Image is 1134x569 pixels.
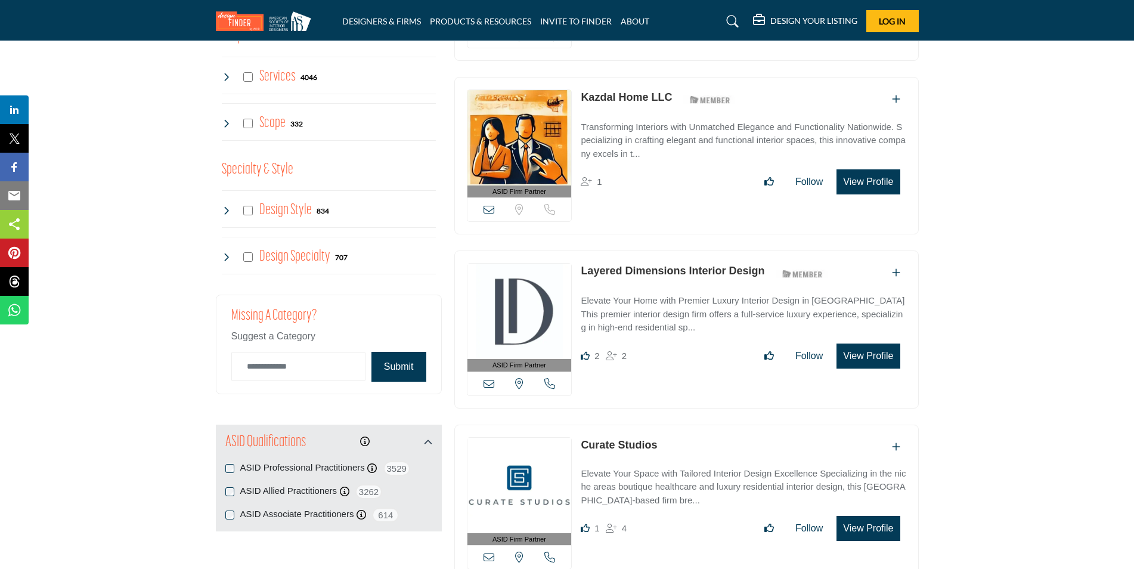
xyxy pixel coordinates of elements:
button: Log In [866,10,919,32]
label: ASID Allied Practitioners [240,484,337,498]
div: Click to view information [360,435,370,449]
a: Add To List [892,442,900,452]
button: View Profile [836,344,900,369]
b: 707 [335,253,348,262]
a: Information about [360,437,370,447]
input: ASID Associate Practitioners checkbox [225,511,234,519]
button: Specialty & Style [222,159,293,181]
a: DESIGNERS & FIRMS [342,16,421,26]
input: ASID Allied Practitioners checkbox [225,487,234,496]
div: 834 Results For Design Style [317,205,329,216]
span: ASID Firm Partner [492,534,546,545]
a: Kazdal Home LLC [581,91,672,103]
p: Transforming Interiors with Unmatched Elegance and Functionality Nationwide. Specializing in craf... [581,120,906,161]
a: INVITE TO FINDER [540,16,612,26]
h4: Design Specialty: Sustainable, accessible, health-promoting, neurodiverse-friendly, age-in-place,... [259,246,330,267]
b: 4046 [300,73,317,82]
a: ABOUT [621,16,649,26]
button: Submit [371,352,426,382]
div: 707 Results For Design Specialty [335,252,348,262]
img: ASID Members Badge Icon [776,266,829,281]
a: PRODUCTS & RESOURCES [430,16,531,26]
div: DESIGN YOUR LISTING [753,14,857,29]
span: Suggest a Category [231,331,315,341]
button: View Profile [836,516,900,541]
h2: ASID Qualifications [225,432,306,453]
span: 2 [622,351,627,361]
p: Kazdal Home LLC [581,89,672,106]
div: Followers [581,175,602,189]
h4: Design Style: Styles that range from contemporary to Victorian to meet any aesthetic vision. [259,200,312,221]
span: 3262 [355,484,382,499]
span: 1 [597,177,602,187]
label: ASID Associate Practitioners [240,508,354,521]
b: 332 [290,120,303,128]
img: Site Logo [216,11,317,31]
button: Like listing [757,170,782,194]
p: Layered Dimensions Interior Design [581,263,764,279]
a: Curate Studios [581,439,657,451]
i: Like [581,524,590,533]
a: Search [715,12,746,31]
p: Curate Studios [581,437,657,453]
button: Follow [788,517,831,540]
span: 1 [594,523,599,533]
button: Follow [788,344,831,368]
button: Like listing [757,517,782,540]
a: ASID Firm Partner [467,264,572,372]
span: Log In [879,16,906,26]
button: Follow [788,170,831,194]
input: Select Services checkbox [243,72,253,82]
div: 4046 Results For Services [300,72,317,82]
div: 332 Results For Scope [290,118,303,129]
h2: Missing a Category? [231,307,426,329]
input: Category Name [231,352,365,381]
a: Transforming Interiors with Unmatched Elegance and Functionality Nationwide. Specializing in craf... [581,113,906,161]
h5: DESIGN YOUR LISTING [770,16,857,26]
span: ASID Firm Partner [492,187,546,197]
a: Add To List [892,94,900,104]
img: Kazdal Home LLC [467,90,572,185]
a: Layered Dimensions Interior Design [581,265,764,277]
a: ASID Firm Partner [467,90,572,198]
span: 4 [622,523,627,533]
a: Add To List [892,268,900,278]
input: Select Design Style checkbox [243,206,253,215]
img: ASID Members Badge Icon [683,92,737,107]
label: ASID Professional Practitioners [240,461,365,475]
p: Elevate Your Home with Premier Luxury Interior Design in [GEOGRAPHIC_DATA] This premier interior ... [581,294,906,335]
span: ASID Firm Partner [492,360,546,370]
span: 2 [594,351,599,361]
span: 614 [372,508,399,522]
span: 3529 [383,461,410,476]
a: Elevate Your Space with Tailored Interior Design Excellence Specializing in the niche areas bouti... [581,460,906,508]
input: Select Design Specialty checkbox [243,252,253,262]
a: ASID Firm Partner [467,438,572,546]
b: 834 [317,207,329,215]
i: Likes [581,351,590,360]
a: Elevate Your Home with Premier Luxury Interior Design in [GEOGRAPHIC_DATA] This premier interior ... [581,287,906,335]
img: Curate Studios [467,438,572,533]
input: Select Scope checkbox [243,119,253,128]
div: Followers [606,521,627,536]
h4: Services: Interior and exterior spaces including lighting, layouts, furnishings, accessories, art... [259,66,296,87]
p: Elevate Your Space with Tailored Interior Design Excellence Specializing in the niche areas bouti... [581,467,906,508]
button: Like listing [757,344,782,368]
input: ASID Professional Practitioners checkbox [225,464,234,473]
img: Layered Dimensions Interior Design [467,264,572,359]
h4: Scope: New build or renovation [259,113,286,134]
div: Followers [606,349,627,363]
button: View Profile [836,169,900,194]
